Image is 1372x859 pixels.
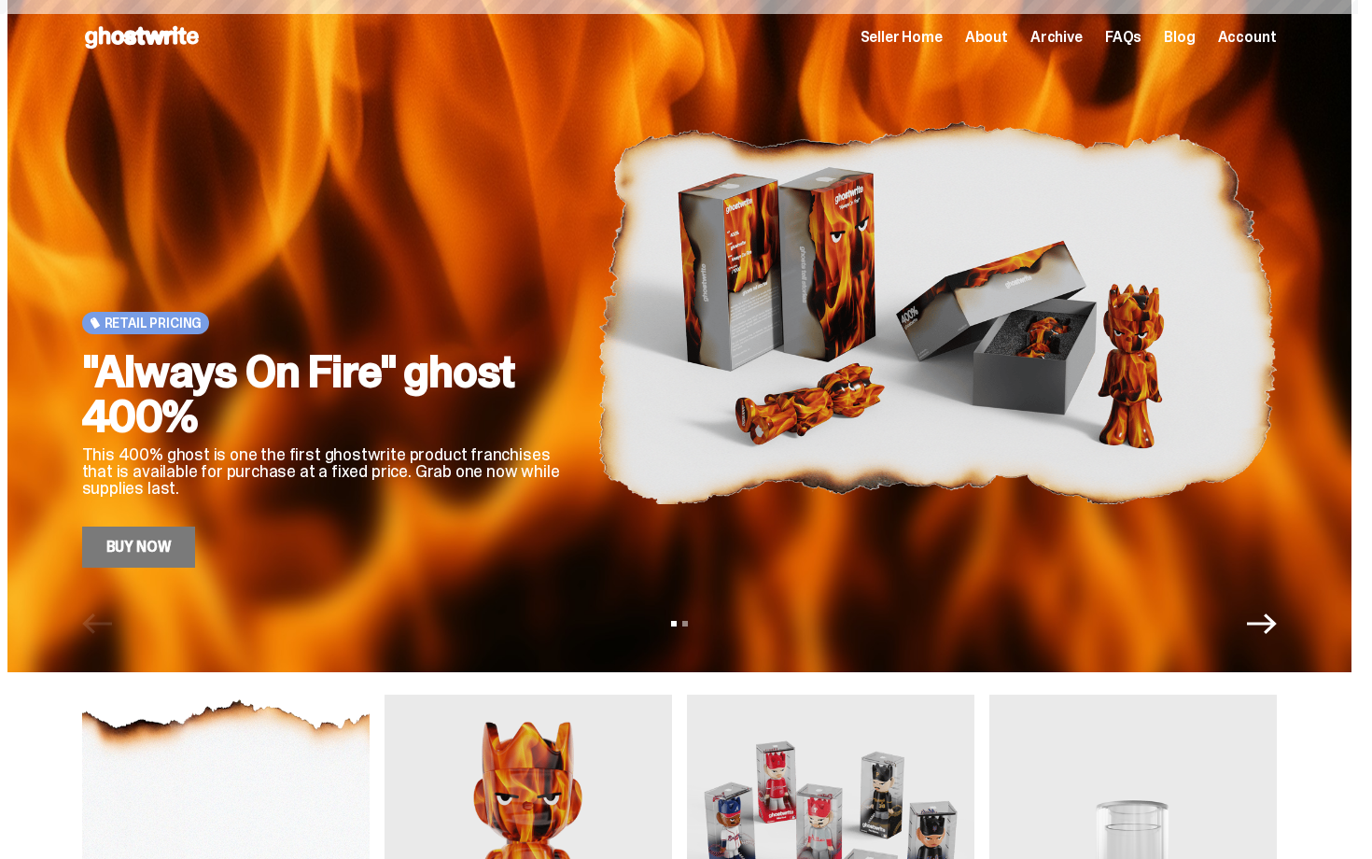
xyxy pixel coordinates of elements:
h2: "Always On Fire" ghost 400% [82,349,567,439]
p: This 400% ghost is one the first ghostwrite product franchises that is available for purchase at ... [82,446,567,497]
a: FAQs [1105,30,1141,45]
a: Archive [1030,30,1083,45]
a: Buy Now [82,527,196,568]
a: About [965,30,1008,45]
a: Seller Home [861,30,943,45]
a: Account [1218,30,1277,45]
span: Retail Pricing [105,316,203,331]
button: View slide 2 [682,621,688,627]
img: "Always On Fire" ghost 400% [597,58,1277,568]
button: View slide 1 [671,621,677,627]
a: Blog [1164,30,1195,45]
button: Next [1247,609,1277,639]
